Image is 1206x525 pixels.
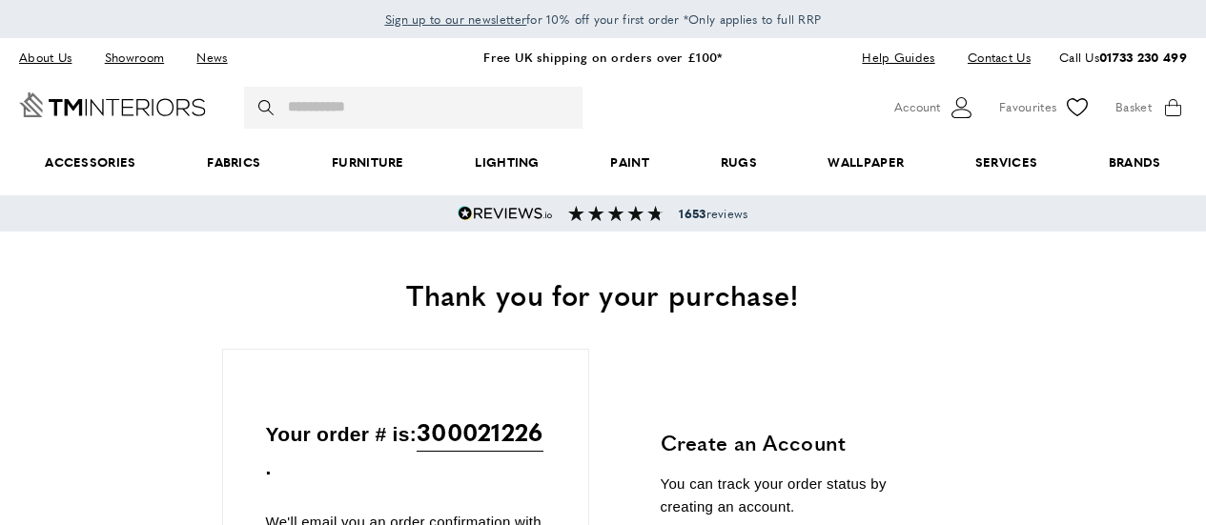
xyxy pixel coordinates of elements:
[483,48,722,66] a: Free UK shipping on orders over £100*
[792,133,939,192] a: Wallpaper
[894,97,940,117] span: Account
[91,45,178,71] a: Showroom
[258,87,277,129] button: Search
[10,133,172,192] span: Accessories
[385,10,527,29] a: Sign up to our newsletter
[848,45,949,71] a: Help Guides
[661,428,942,457] h3: Create an Account
[266,413,545,484] p: Your order # is: .
[568,206,664,221] img: Reviews section
[385,10,822,28] span: for 10% off your first order *Only applies to full RRP
[406,273,799,314] span: Thank you for your purchase!
[953,45,1031,71] a: Contact Us
[417,413,543,452] span: 300021226
[19,45,86,71] a: About Us
[685,133,792,192] a: Rugs
[679,206,747,221] span: reviews
[661,473,942,518] p: You can track your order status by creating an account.
[894,93,975,122] button: Customer Account
[182,45,241,71] a: News
[439,133,575,192] a: Lighting
[385,10,527,28] span: Sign up to our newsletter
[940,133,1073,192] a: Services
[679,205,705,222] strong: 1653
[458,206,553,221] img: Reviews.io 5 stars
[296,133,439,192] a: Furniture
[1099,48,1187,66] a: 01733 230 499
[19,92,206,117] a: Go to Home page
[1059,48,1187,68] p: Call Us
[999,93,1092,122] a: Favourites
[172,133,296,192] a: Fabrics
[575,133,685,192] a: Paint
[1073,133,1196,192] a: Brands
[999,97,1056,117] span: Favourites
